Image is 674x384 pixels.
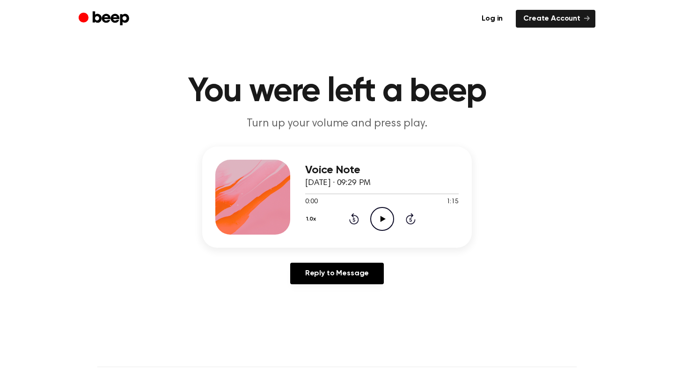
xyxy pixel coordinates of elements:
a: Beep [79,10,132,28]
span: [DATE] · 09:29 PM [305,179,371,187]
a: Log in [474,10,510,28]
button: 1.0x [305,211,320,227]
span: 1:15 [447,197,459,207]
h3: Voice Note [305,164,459,177]
span: 0:00 [305,197,317,207]
a: Reply to Message [290,263,384,284]
h1: You were left a beep [97,75,577,109]
p: Turn up your volume and press play. [157,116,517,132]
a: Create Account [516,10,595,28]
